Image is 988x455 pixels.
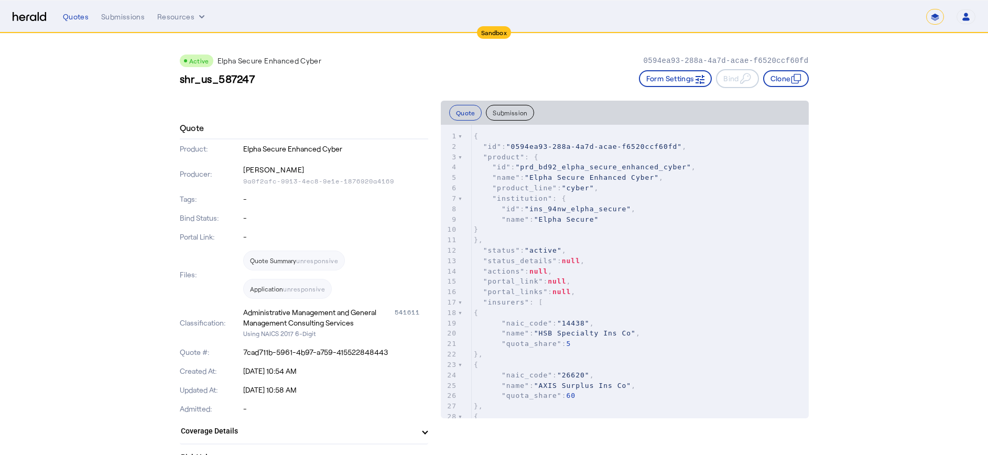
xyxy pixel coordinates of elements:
p: - [243,213,428,223]
div: 18 [441,308,458,318]
p: 9a0f2afc-9913-4ec8-9e1e-1876920a4169 [243,177,428,186]
span: "product" [483,153,525,161]
p: [DATE] 10:58 AM [243,385,428,395]
div: 16 [441,287,458,297]
div: 23 [441,360,458,370]
span: Active [189,57,209,64]
span: : [474,392,576,399]
span: "name" [502,215,529,223]
span: { [474,413,479,420]
div: Sandbox [477,26,511,39]
span: "naic_code" [502,371,552,379]
span: "status_details" [483,257,557,265]
span: : [474,215,599,223]
span: : , [474,257,585,265]
p: [DATE] 10:54 AM [243,366,428,376]
p: [PERSON_NAME] [243,162,428,177]
div: 3 [441,152,458,162]
span: "id" [483,143,502,150]
span: "active" [525,246,562,254]
div: 15 [441,276,458,287]
span: "Elpha Secure" [534,215,599,223]
span: null [548,277,566,285]
span: : , [474,163,696,171]
span: "26620" [557,371,590,379]
span: : , [474,174,664,181]
p: Files: [180,269,242,280]
div: 28 [441,411,458,422]
p: Classification: [180,318,242,328]
p: Bind Status: [180,213,242,223]
span: : , [474,382,636,389]
span: "Elpha Secure Enhanced Cyber" [525,174,659,181]
div: 4 [441,162,458,172]
span: 5 [567,340,571,348]
span: : , [474,184,599,192]
button: Bind [716,69,758,88]
span: "0594ea93-288a-4a7d-acae-f6520ccf60fd" [506,143,682,150]
span: : { [474,153,539,161]
span: : [ [474,298,544,306]
p: Updated At: [180,385,242,395]
div: 7 [441,193,458,204]
span: "HSB Specialty Ins Co" [534,329,636,337]
div: Administrative Management and General Management Consulting Services [243,307,393,328]
h4: Quote [180,122,204,134]
button: Resources dropdown menu [157,12,207,22]
div: 25 [441,381,458,391]
span: "insurers" [483,298,529,306]
p: Quote #: [180,347,242,357]
span: } [474,225,479,233]
button: Clone [763,70,809,87]
p: - [243,232,428,242]
span: : , [474,329,640,337]
div: 8 [441,204,458,214]
span: null [562,257,580,265]
span: 60 [567,392,576,399]
button: Form Settings [639,70,712,87]
div: 26 [441,391,458,401]
span: : , [474,143,687,150]
p: - [243,404,428,414]
div: 11 [441,235,458,245]
button: Quote [449,105,482,121]
span: : , [474,277,571,285]
span: "product_line" [492,184,557,192]
p: Producer: [180,169,242,179]
h3: shr_us_587247 [180,71,255,86]
img: Herald Logo [13,12,46,22]
span: }, [474,402,483,410]
div: 24 [441,370,458,381]
div: 5 [441,172,458,183]
span: "prd_bd92_elpha_secure_enhanced_cyber" [515,163,691,171]
span: { [474,361,479,369]
div: 17 [441,297,458,308]
div: 9 [441,214,458,225]
span: "quota_share" [502,392,562,399]
span: "AXIS Surplus Ins Co" [534,382,631,389]
p: - [243,194,428,204]
p: Elpha Secure Enhanced Cyber [218,56,321,66]
p: Product: [180,144,242,154]
span: { [474,309,479,317]
div: 6 [441,183,458,193]
span: "actions" [483,267,525,275]
span: null [529,267,548,275]
div: 20 [441,328,458,339]
p: Using NAICS 2017 6-Digit [243,328,428,339]
span: }, [474,236,483,244]
span: "institution" [492,194,552,202]
span: { [474,132,479,140]
div: 10 [441,224,458,235]
span: "id" [502,205,520,213]
span: "status" [483,246,520,254]
div: 13 [441,256,458,266]
p: Portal Link: [180,232,242,242]
span: : { [474,194,567,202]
span: null [552,288,571,296]
span: "14438" [557,319,590,327]
div: Submissions [101,12,145,22]
span: "naic_code" [502,319,552,327]
div: 2 [441,142,458,152]
mat-panel-title: Coverage Details [181,426,415,437]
